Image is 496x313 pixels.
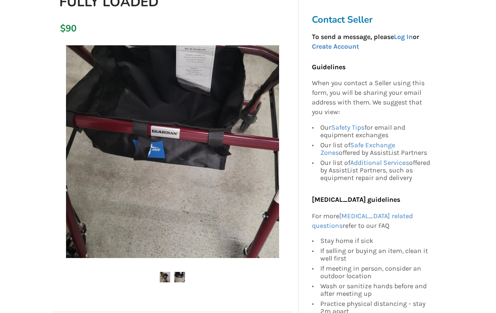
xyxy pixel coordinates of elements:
[312,63,346,71] b: Guidelines
[160,272,170,282] img: four whell walker-fully loaded-walker-mobility-port moody-assistlist-listing
[312,211,432,231] p: For more refer to our FAQ
[312,42,359,50] a: Create Account
[320,246,432,264] div: If selling or buying an item, clean it well first
[312,33,419,50] strong: To send a message, please or
[320,237,432,246] div: Stay home if sick
[312,79,432,117] p: When you contact a Seller using this form, you will be sharing your email address with them. We s...
[66,45,279,258] img: four whell walker-fully loaded-walker-mobility-port moody-assistlist-listing
[320,141,395,156] a: Safe Exchange Zones
[60,23,61,34] div: $90
[312,212,413,230] a: [MEDICAL_DATA] related questions
[350,159,409,167] a: Additional Services
[320,158,432,182] div: Our list of offered by AssistList Partners, such as equipment repair and delivery
[320,282,432,299] div: Wash or sanitize hands before and after meeting up
[320,124,432,140] div: Our for email and equipment exchanges
[331,123,364,131] a: Safety Tips
[174,272,185,282] img: four whell walker-fully loaded-walker-mobility-port moody-assistlist-listing
[312,196,400,203] b: [MEDICAL_DATA] guidelines
[320,140,432,158] div: Our list of offered by AssistList Partners
[320,264,432,282] div: If meeting in person, consider an outdoor location
[394,33,413,41] a: Log In
[312,14,436,26] h3: Contact Seller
